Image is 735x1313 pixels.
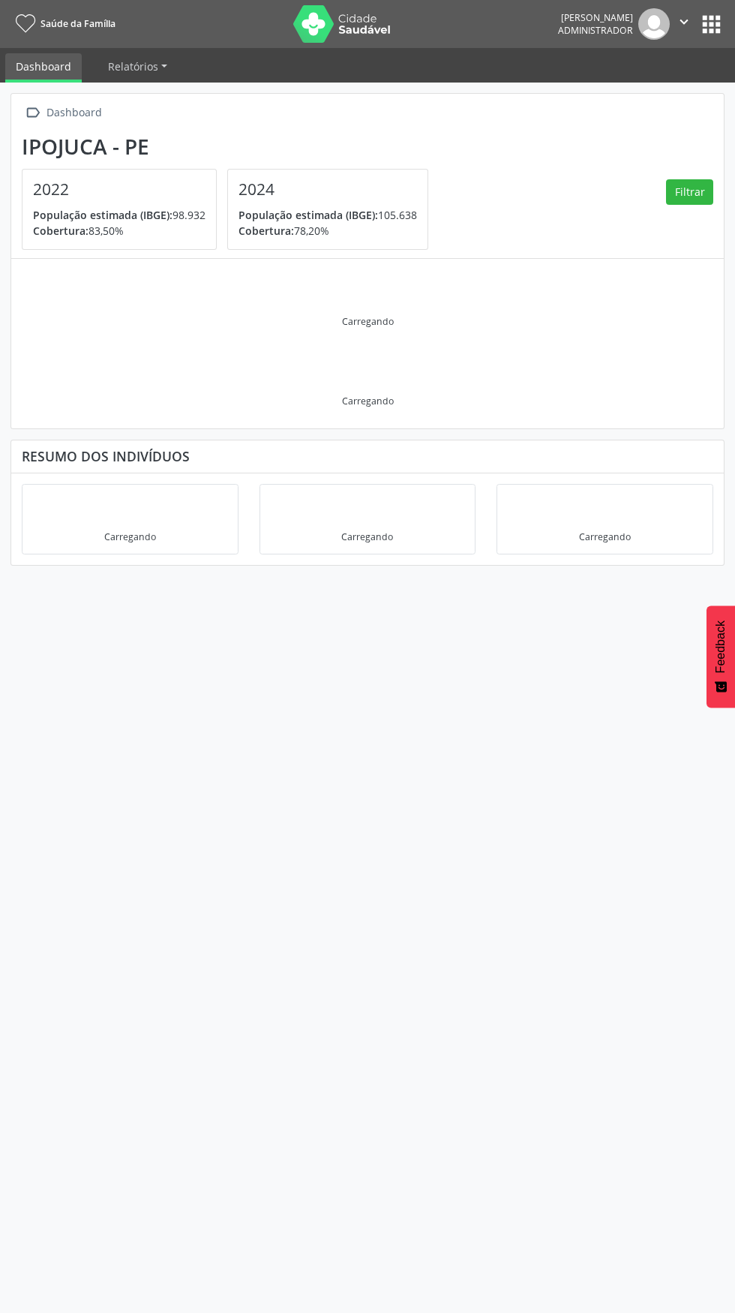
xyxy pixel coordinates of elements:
p: 98.932 [33,207,205,223]
span: Cobertura: [238,224,294,238]
div: Carregando [104,530,156,543]
h4: 2022 [33,180,205,199]
p: 78,20% [238,223,417,239]
div: Resumo dos indivíduos [22,448,713,464]
i:  [676,14,692,30]
span: Feedback [714,620,727,673]
span: Relatórios [108,59,158,74]
button: apps [698,11,724,38]
div: Dashboard [43,102,104,124]
div: Carregando [342,315,394,328]
div: [PERSON_NAME] [558,11,633,24]
span: População estimada (IBGE): [238,208,378,222]
p: 83,50% [33,223,205,239]
img: img [638,8,670,40]
span: Administrador [558,24,633,37]
a: Saúde da Família [10,11,115,36]
div: Ipojuca - PE [22,134,439,159]
div: Carregando [342,395,394,407]
h4: 2024 [238,180,417,199]
div: Carregando [341,530,393,543]
a:  Dashboard [22,102,104,124]
button: Filtrar [666,179,713,205]
p: 105.638 [238,207,417,223]
button:  [670,8,698,40]
button: Feedback - Mostrar pesquisa [706,605,735,708]
span: População estimada (IBGE): [33,208,172,222]
div: Carregando [579,530,631,543]
span: Cobertura: [33,224,88,238]
span: Saúde da Família [40,17,115,30]
i:  [22,102,43,124]
a: Relatórios [97,53,178,80]
a: Dashboard [5,53,82,83]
